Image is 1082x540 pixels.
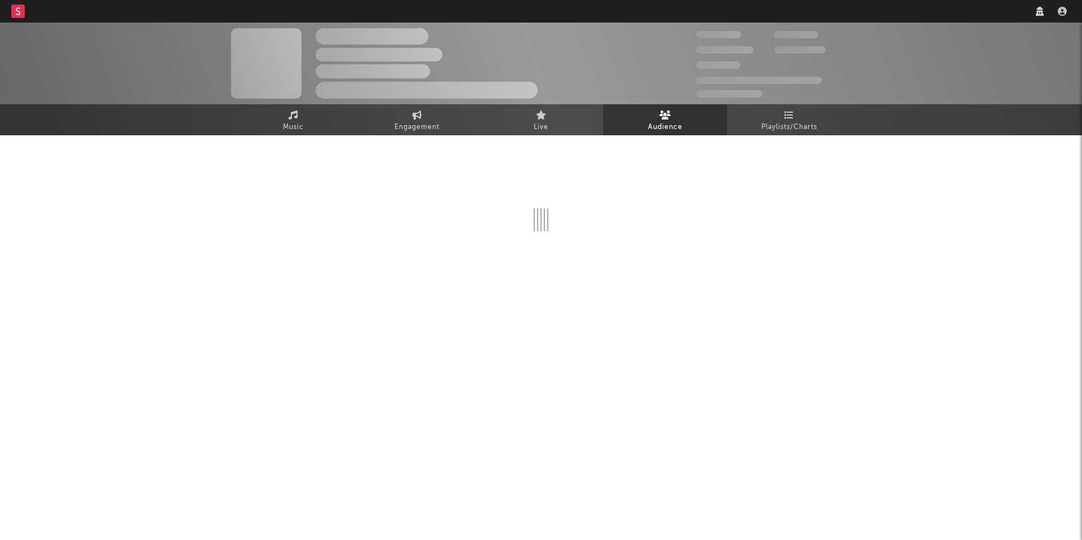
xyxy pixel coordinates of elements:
a: Engagement [355,104,479,135]
span: 50.000.000 Monthly Listeners [696,77,822,84]
a: Music [231,104,355,135]
a: Audience [603,104,727,135]
span: 1.000.000 [774,46,826,54]
span: Audience [648,121,682,134]
a: Live [479,104,603,135]
span: Jump Score: 85.0 [696,90,762,98]
span: Live [534,121,548,134]
span: 100.000 [774,31,818,38]
a: Playlists/Charts [727,104,851,135]
span: 50.000.000 [696,46,753,54]
span: Playlists/Charts [761,121,817,134]
span: Engagement [394,121,440,134]
span: Music [283,121,304,134]
span: 100.000 [696,61,740,69]
span: 300.000 [696,31,741,38]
